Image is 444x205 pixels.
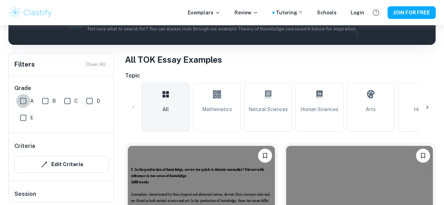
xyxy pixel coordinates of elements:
[351,9,364,16] a: Login
[416,149,430,163] button: Please log in to bookmark exemplars
[125,53,436,66] h1: All TOK Essay Examples
[14,84,108,93] h6: Grade
[14,190,108,204] h6: Session
[97,97,100,105] span: D
[52,97,56,105] span: B
[14,26,430,33] p: Not sure what to search for? You can always look through our example Theory of Knowledge coursewo...
[234,9,258,16] p: Review
[370,7,382,19] button: Help and Feedback
[300,105,338,113] span: Human Sciences
[14,156,108,173] button: Edit Criteria
[30,97,34,105] span: A
[366,105,376,113] span: Arts
[188,9,220,16] p: Exemplars
[276,9,303,16] a: Tutoring
[125,71,436,80] h6: Topic
[14,142,35,150] h6: Criteria
[387,6,436,19] button: JOIN FOR FREE
[30,114,33,122] span: E
[163,105,169,113] span: All
[248,105,288,113] span: Natural Sciences
[258,149,272,163] button: Please log in to bookmark exemplars
[74,97,78,105] span: C
[202,105,232,113] span: Mathematics
[8,6,53,20] img: Clastify logo
[317,9,337,16] a: Schools
[414,105,430,113] span: History
[14,60,35,69] h6: Filters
